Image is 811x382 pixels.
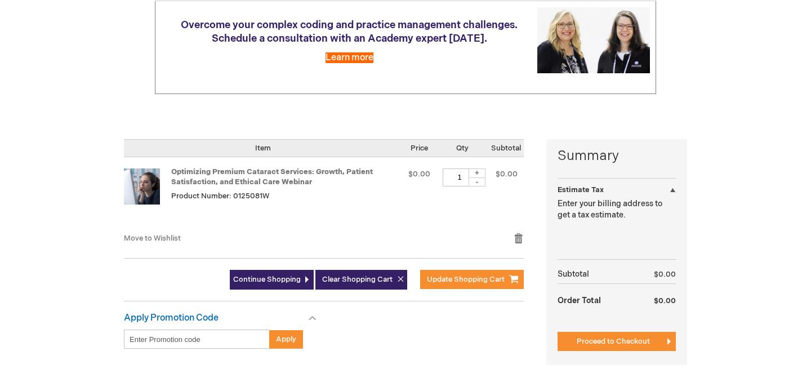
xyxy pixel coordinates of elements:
[558,332,676,351] button: Proceed to Checkout
[496,170,518,179] span: $0.00
[443,168,476,186] input: Qty
[276,335,296,344] span: Apply
[456,144,469,153] span: Qty
[124,168,171,221] a: Optimizing Premium Cataract Services: Growth, Patient Satisfaction, and Ethical Care Webinar
[558,185,604,194] strong: Estimate Tax
[408,170,430,179] span: $0.00
[558,198,676,221] p: Enter your billing address to get a tax estimate.
[124,313,219,323] strong: Apply Promotion Code
[322,275,393,284] span: Clear Shopping Cart
[181,19,518,45] span: Overcome your complex coding and practice management challenges. Schedule a consultation with an ...
[269,330,303,349] button: Apply
[558,290,601,310] strong: Order Total
[558,146,676,166] strong: Summary
[233,275,301,284] span: Continue Shopping
[124,168,160,205] img: Optimizing Premium Cataract Services: Growth, Patient Satisfaction, and Ethical Care Webinar
[124,330,270,349] input: Enter Promotion code
[124,234,181,243] a: Move to Wishlist
[230,270,314,290] a: Continue Shopping
[427,275,505,284] span: Update Shopping Cart
[469,177,485,186] div: -
[420,270,524,289] button: Update Shopping Cart
[491,144,521,153] span: Subtotal
[469,168,485,178] div: +
[171,192,269,201] span: Product Number: 0125081W
[558,265,631,284] th: Subtotal
[537,7,650,73] img: Schedule a consultation with an Academy expert today
[577,337,650,346] span: Proceed to Checkout
[326,52,373,63] a: Learn more
[255,144,271,153] span: Item
[654,296,676,305] span: $0.00
[411,144,428,153] span: Price
[171,167,373,187] a: Optimizing Premium Cataract Services: Growth, Patient Satisfaction, and Ethical Care Webinar
[654,270,676,279] span: $0.00
[315,270,407,290] button: Clear Shopping Cart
